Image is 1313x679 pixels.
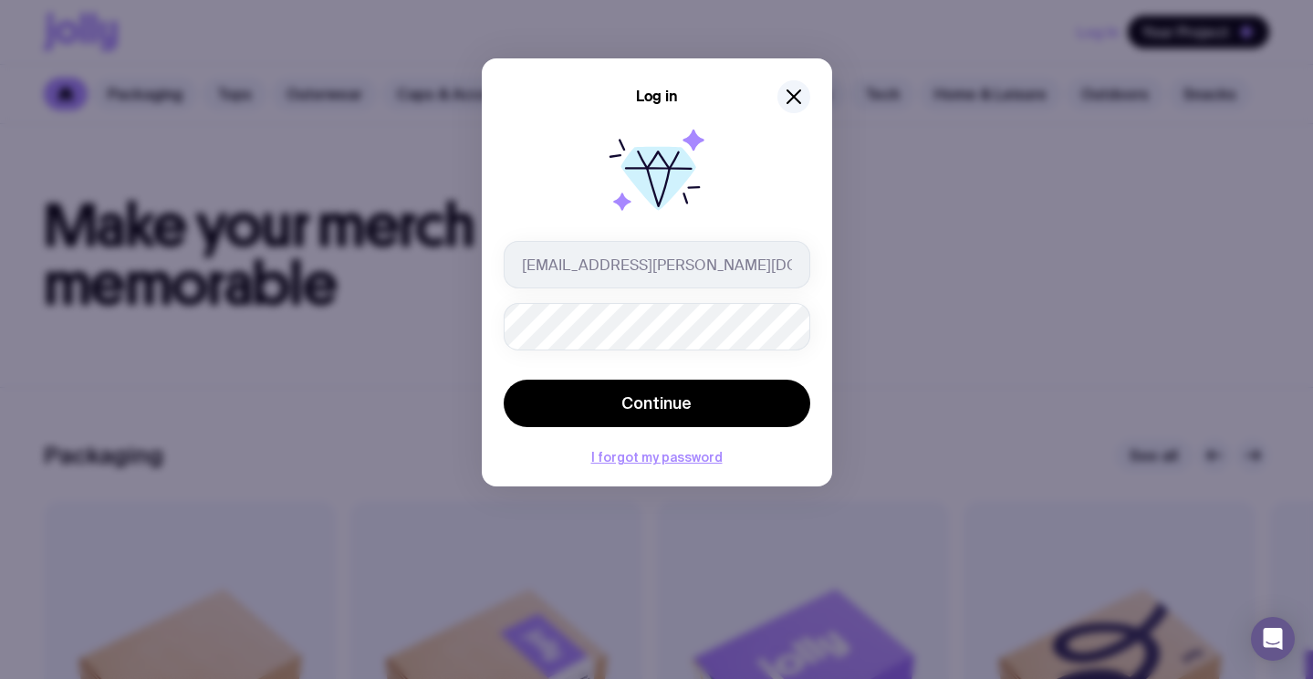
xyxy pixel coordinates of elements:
h5: Log in [636,88,678,106]
span: Continue [621,392,692,414]
button: I forgot my password [591,450,723,465]
input: you@email.com [504,241,810,288]
div: Open Intercom Messenger [1251,617,1295,661]
button: Continue [504,380,810,427]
